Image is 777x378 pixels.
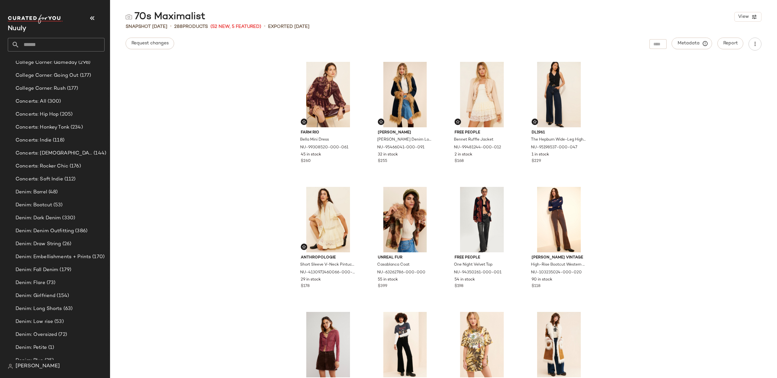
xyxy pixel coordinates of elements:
span: Denim: Dark Denim [16,214,61,222]
span: NU-95466041-000-091 [377,145,424,151]
span: Denim: Oversized [16,331,57,338]
span: Concerts: Indie [16,137,51,144]
span: (53) [52,201,63,209]
span: College Corner: Rush [16,85,66,92]
span: NU-99481244-000-012 [454,145,501,151]
span: NU-4130972460066-000-072 [300,270,355,276]
span: View [738,14,749,19]
img: svg%3e [8,364,13,369]
img: svg%3e [302,245,306,249]
button: Report [717,38,743,49]
span: Unreal Fur [378,255,433,261]
span: NU-94350261-000-001 [454,270,501,276]
span: Denim: Denim Outfitting [16,227,74,235]
span: [PERSON_NAME] Vintage [532,255,586,261]
span: Report [723,41,738,46]
span: (330) [61,214,75,222]
span: (52 New, 5 Featured) [210,23,261,30]
span: College Corner: Gameday [16,59,77,66]
img: 69017085_020_b4 [449,312,514,377]
span: $168 [455,158,464,164]
span: Short Sleeve V-Neck Pintuck Swing Tunic Dress [300,262,355,268]
span: Concerts: Hip Hop [16,111,59,118]
span: (35) [43,357,54,364]
span: NU-95198537-000-047 [531,145,577,151]
span: $178 [301,283,310,289]
span: 1 in stock [532,152,549,158]
button: Metadata [672,38,712,49]
span: $255 [378,158,387,164]
span: 29 in stock [301,277,321,283]
span: Concerts: [DEMOGRAPHIC_DATA][PERSON_NAME] Vibes [16,150,92,157]
span: Denim: Barrel [16,189,47,196]
span: Casablanca Coat [377,262,410,268]
span: (170) [91,253,105,261]
span: (205) [59,111,73,118]
span: Metadata [677,40,707,46]
span: $399 [378,283,387,289]
span: Denim: Flare [16,279,45,287]
span: (386) [74,227,87,235]
div: 70s Maximalist [126,10,205,23]
span: NU-99308520-000-061 [300,145,348,151]
img: 103235024_020_b [526,187,591,252]
span: 32 in stock [378,152,398,158]
span: High-Rise Bootcut Western Revival Jeans [531,262,586,268]
span: Concerts: All [16,98,46,105]
span: $229 [532,158,541,164]
span: (177) [79,72,91,79]
span: (26) [61,240,72,248]
span: • [170,23,172,30]
span: Farm Rio [301,130,355,136]
span: $260 [301,158,311,164]
button: Request changes [126,38,174,49]
div: Products [174,23,208,30]
img: 99308520_061_b [296,62,361,127]
span: The Hepburn Wide-Leg High-Rise Jeans [531,137,586,143]
span: Concerts: Honkey Tonk [16,124,69,131]
img: svg%3e [456,120,460,124]
span: (72) [57,331,67,338]
span: (154) [55,292,69,300]
button: View [734,12,761,22]
img: 95466041_091_b [373,62,438,127]
span: Concerts: Rocker Chic [16,163,68,170]
span: 55 in stock [378,277,398,283]
span: Concerts: Soft Indie [16,176,63,183]
span: (63) [62,305,73,313]
span: • [264,23,265,30]
span: Free People [455,255,509,261]
span: [PERSON_NAME] [16,362,60,370]
span: Denim: Plus [16,357,43,364]
span: Denim: Embellishments + Prints [16,253,91,261]
img: svg%3e [533,120,537,124]
span: NU-103235024-000-020 [531,270,582,276]
span: Free People [455,130,509,136]
img: 4130972460066_072_b [296,187,361,252]
span: (300) [46,98,61,105]
span: (118) [51,137,64,144]
span: Denim: Long Shorts [16,305,62,313]
span: 54 in stock [455,277,475,283]
span: (176) [68,163,81,170]
span: (234) [69,124,83,131]
span: College Corner: Going Out [16,72,79,79]
span: Denim: Girlfriend [16,292,55,300]
span: $118 [532,283,540,289]
span: 90 in stock [532,277,552,283]
span: $198 [455,283,463,289]
span: 45 in stock [301,152,321,158]
img: svg%3e [126,14,132,20]
img: 65112583_001_b [373,312,438,377]
span: [PERSON_NAME] Denim Longline Jacket [377,137,432,143]
span: Bella Mini Dress [300,137,329,143]
img: svg%3e [302,120,306,124]
span: (1) [47,344,54,351]
img: 80724248_070_b [526,312,591,377]
span: (179) [58,266,71,274]
img: cfy_white_logo.C9jOOHJF.svg [8,15,63,24]
img: 63262786_000_b3 [373,187,438,252]
span: Snapshot [DATE] [126,23,167,30]
span: (73) [45,279,56,287]
span: Bennet Ruffle Jacket [454,137,493,143]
